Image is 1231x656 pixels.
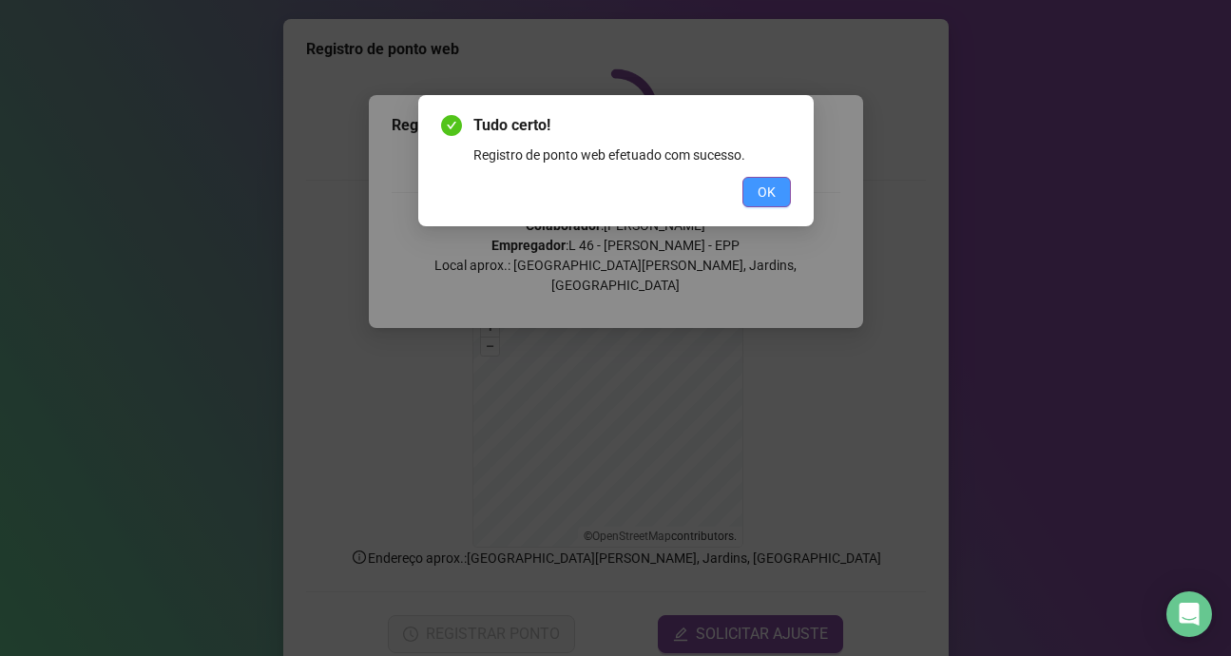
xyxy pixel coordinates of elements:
div: Registro de ponto web efetuado com sucesso. [473,145,791,165]
div: Open Intercom Messenger [1166,591,1212,637]
span: check-circle [441,115,462,136]
span: Tudo certo! [473,114,791,137]
span: OK [758,182,776,203]
button: OK [742,177,791,207]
